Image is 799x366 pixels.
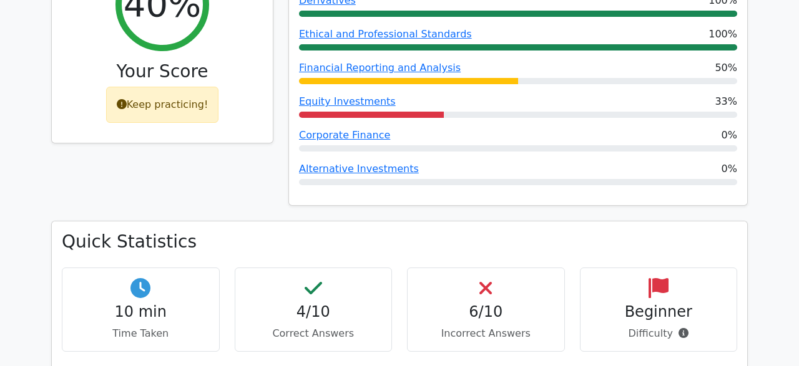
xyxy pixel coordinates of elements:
a: Ethical and Professional Standards [299,28,472,40]
a: Equity Investments [299,95,396,107]
h3: Quick Statistics [62,231,737,253]
p: Time Taken [72,326,209,341]
p: Correct Answers [245,326,382,341]
h4: Beginner [591,303,727,321]
h4: 4/10 [245,303,382,321]
p: Difficulty [591,326,727,341]
p: Incorrect Answers [418,326,554,341]
h4: 10 min [72,303,209,321]
a: Alternative Investments [299,163,419,175]
a: Financial Reporting and Analysis [299,62,461,74]
span: 100% [708,27,737,42]
h3: Your Score [62,61,263,82]
span: 0% [722,161,737,176]
span: 0% [722,128,737,143]
span: 33% [715,94,737,109]
a: Corporate Finance [299,129,390,141]
span: 50% [715,60,737,75]
h4: 6/10 [418,303,554,321]
div: Keep practicing! [106,87,219,123]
